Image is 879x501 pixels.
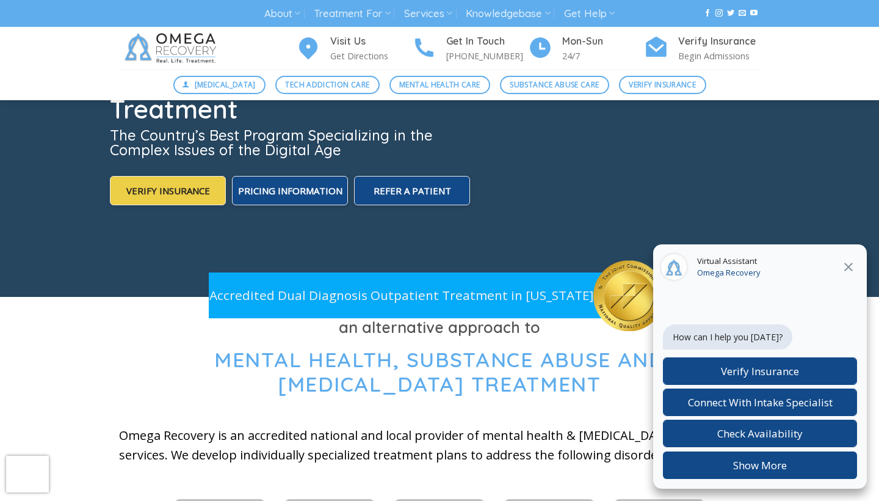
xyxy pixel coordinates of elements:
h3: The Country’s Best Program Specializing in the Complex Issues of the Digital Age [110,128,472,157]
a: Get In Touch [PHONE_NUMBER] [412,34,528,64]
a: Verify Insurance Begin Admissions [644,34,760,64]
a: Verify Insurance [619,76,706,94]
a: Get Help [564,2,615,25]
a: Substance Abuse Care [500,76,609,94]
span: Substance Abuse Care [510,79,599,90]
h4: Visit Us [330,34,412,49]
a: Follow on Facebook [704,9,711,18]
p: Accredited Dual Diagnosis Outpatient Treatment in [US_STATE] [209,285,593,305]
p: Omega Recovery is an accredited national and local provider of mental health & [MEDICAL_DATA] tre... [119,426,760,465]
p: Get Directions [330,49,412,63]
span: Mental Health Care [399,79,480,90]
img: Omega Recovery [119,27,226,70]
span: Mental Health, Substance Abuse and [MEDICAL_DATA] Treatment [214,346,665,398]
span: [MEDICAL_DATA] [195,79,256,90]
a: Services [404,2,452,25]
a: Knowledgebase [466,2,550,25]
a: Send us an email [739,9,746,18]
a: Follow on Twitter [727,9,734,18]
h1: Mental Health, Substance Abuse, and [MEDICAL_DATA] Treatment [110,45,472,122]
p: 24/7 [562,49,644,63]
a: Follow on YouTube [750,9,758,18]
h4: Verify Insurance [678,34,760,49]
a: About [264,2,300,25]
p: [PHONE_NUMBER] [446,49,528,63]
a: Mental Health Care [389,76,490,94]
h3: an alternative approach to [119,315,760,340]
a: [MEDICAL_DATA] [173,76,266,94]
a: Visit Us Get Directions [296,34,412,64]
span: Verify Insurance [629,79,696,90]
h4: Mon-Sun [562,34,644,49]
h4: Get In Touch [446,34,528,49]
p: Begin Admissions [678,49,760,63]
a: Follow on Instagram [715,9,723,18]
a: Tech Addiction Care [275,76,380,94]
span: Tech Addiction Care [285,79,369,90]
a: Treatment For [314,2,390,25]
